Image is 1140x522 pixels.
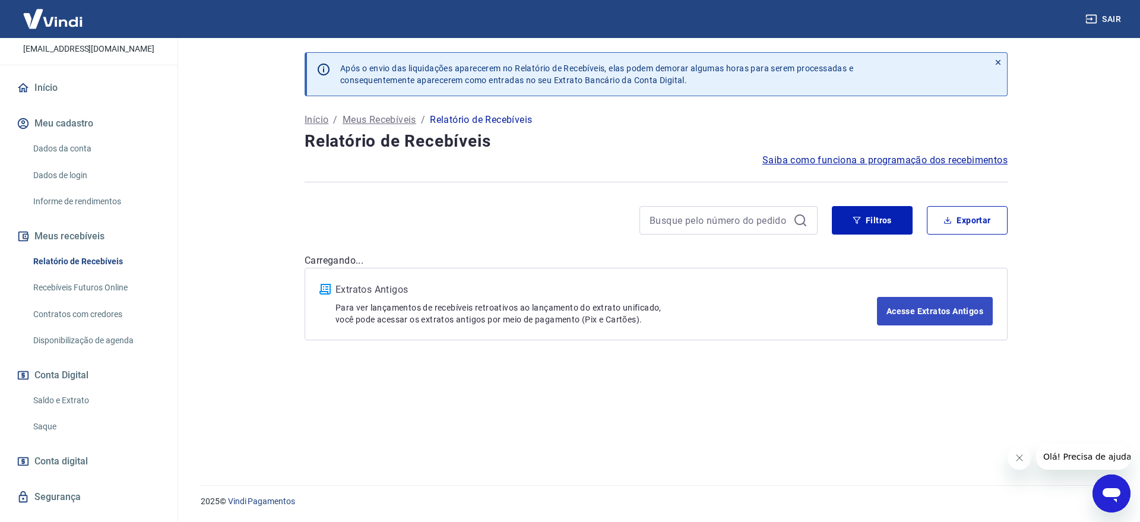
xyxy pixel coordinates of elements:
[1036,444,1130,470] iframe: Message from company
[1008,446,1031,470] iframe: Close message
[832,206,913,235] button: Filtros
[335,283,877,297] p: Extratos Antigos
[28,415,163,439] a: Saque
[762,153,1008,167] a: Saiba como funciona a programação dos recebimentos
[340,62,853,86] p: Após o envio das liquidações aparecerem no Relatório de Recebíveis, elas podem demorar algumas ho...
[23,43,154,55] p: [EMAIL_ADDRESS][DOMAIN_NAME]
[14,110,163,137] button: Meu cadastro
[14,223,163,249] button: Meus recebíveis
[877,297,993,325] a: Acesse Extratos Antigos
[1083,8,1126,30] button: Sair
[14,484,163,510] a: Segurança
[201,495,1111,508] p: 2025 ©
[228,496,295,506] a: Vindi Pagamentos
[343,113,416,127] a: Meus Recebíveis
[14,1,91,37] img: Vindi
[1092,474,1130,512] iframe: Button to launch messaging window
[421,113,425,127] p: /
[14,362,163,388] button: Conta Digital
[305,254,1008,268] p: Carregando...
[333,113,337,127] p: /
[34,453,88,470] span: Conta digital
[28,137,163,161] a: Dados da conta
[28,249,163,274] a: Relatório de Recebíveis
[305,129,1008,153] h4: Relatório de Recebíveis
[28,189,163,214] a: Informe de rendimentos
[335,302,877,325] p: Para ver lançamentos de recebíveis retroativos ao lançamento do extrato unificado, você pode aces...
[7,8,100,18] span: Olá! Precisa de ajuda?
[927,206,1008,235] button: Exportar
[650,211,788,229] input: Busque pelo número do pedido
[430,113,532,127] p: Relatório de Recebíveis
[28,163,163,188] a: Dados de login
[319,284,331,295] img: ícone
[14,448,163,474] a: Conta digital
[305,113,328,127] a: Início
[28,328,163,353] a: Disponibilização de agenda
[28,388,163,413] a: Saldo e Extrato
[41,26,136,38] p: [PERSON_NAME]
[28,302,163,327] a: Contratos com credores
[14,75,163,101] a: Início
[28,276,163,300] a: Recebíveis Futuros Online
